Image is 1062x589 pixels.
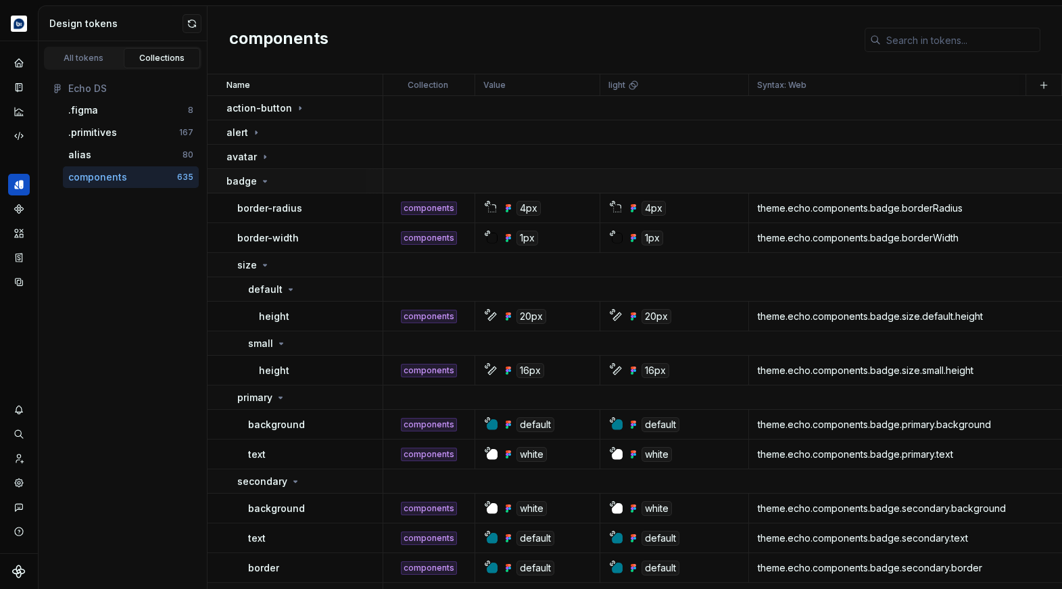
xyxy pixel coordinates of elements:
div: 1px [642,231,663,245]
div: components [401,310,457,323]
div: 4px [516,201,541,216]
div: 16px [642,363,669,378]
div: 80 [183,149,193,160]
a: Documentation [8,76,30,98]
button: alias80 [63,144,199,166]
div: 167 [179,127,193,138]
div: components [401,231,457,245]
p: Syntax: Web [757,80,806,91]
div: white [642,501,672,516]
p: action-button [226,101,292,115]
p: border-width [237,231,299,245]
div: components [401,502,457,515]
a: Analytics [8,101,30,122]
div: components [401,532,457,545]
a: Code automation [8,125,30,147]
div: Notifications [8,399,30,421]
div: .primitives [68,126,117,139]
div: components [401,448,457,461]
button: Contact support [8,496,30,518]
div: white [516,501,547,516]
div: 8 [188,105,193,116]
div: white [642,447,672,462]
h2: components [229,28,329,52]
div: components [401,202,457,215]
div: components [401,364,457,377]
div: 4px [642,201,666,216]
img: d177ba8e-e3fd-4a4c-acd4-2f63079db987.png [11,16,27,32]
p: height [259,310,289,323]
button: .primitives167 [63,122,199,143]
div: 20px [516,309,546,324]
a: Assets [8,222,30,244]
div: default [516,531,554,546]
p: alert [226,126,248,139]
div: components [401,561,457,575]
p: secondary [237,475,287,488]
svg: Supernova Logo [12,565,26,578]
div: default [516,417,554,432]
a: Components [8,198,30,220]
p: background [248,502,305,515]
input: Search in tokens... [881,28,1040,52]
button: Search ⌘K [8,423,30,445]
a: Data sources [8,271,30,293]
button: .figma8 [63,99,199,121]
p: border-radius [237,202,302,215]
div: Echo DS [68,82,193,95]
a: components635 [63,166,199,188]
p: text [248,448,266,461]
a: Invite team [8,448,30,469]
p: size [237,258,257,272]
div: default [516,561,554,575]
div: components [68,170,127,184]
div: 635 [177,172,193,183]
div: All tokens [50,53,118,64]
p: Name [226,80,250,91]
div: default [642,561,679,575]
p: primary [237,391,272,404]
div: .figma [68,103,98,117]
p: badge [226,174,257,188]
p: avatar [226,150,257,164]
p: small [248,337,273,350]
div: components [401,418,457,431]
div: 1px [516,231,538,245]
a: Design tokens [8,174,30,195]
p: Value [483,80,506,91]
div: Collections [128,53,196,64]
div: 16px [516,363,544,378]
div: white [516,447,547,462]
div: alias [68,148,91,162]
div: 20px [642,309,671,324]
div: default [642,531,679,546]
a: Storybook stories [8,247,30,268]
p: background [248,418,305,431]
p: text [248,532,266,545]
p: height [259,364,289,377]
p: default [248,283,283,296]
a: Home [8,52,30,74]
a: Settings [8,472,30,494]
p: border [248,561,279,575]
p: light [608,80,625,91]
div: Design tokens [49,17,183,30]
p: Collection [408,80,448,91]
